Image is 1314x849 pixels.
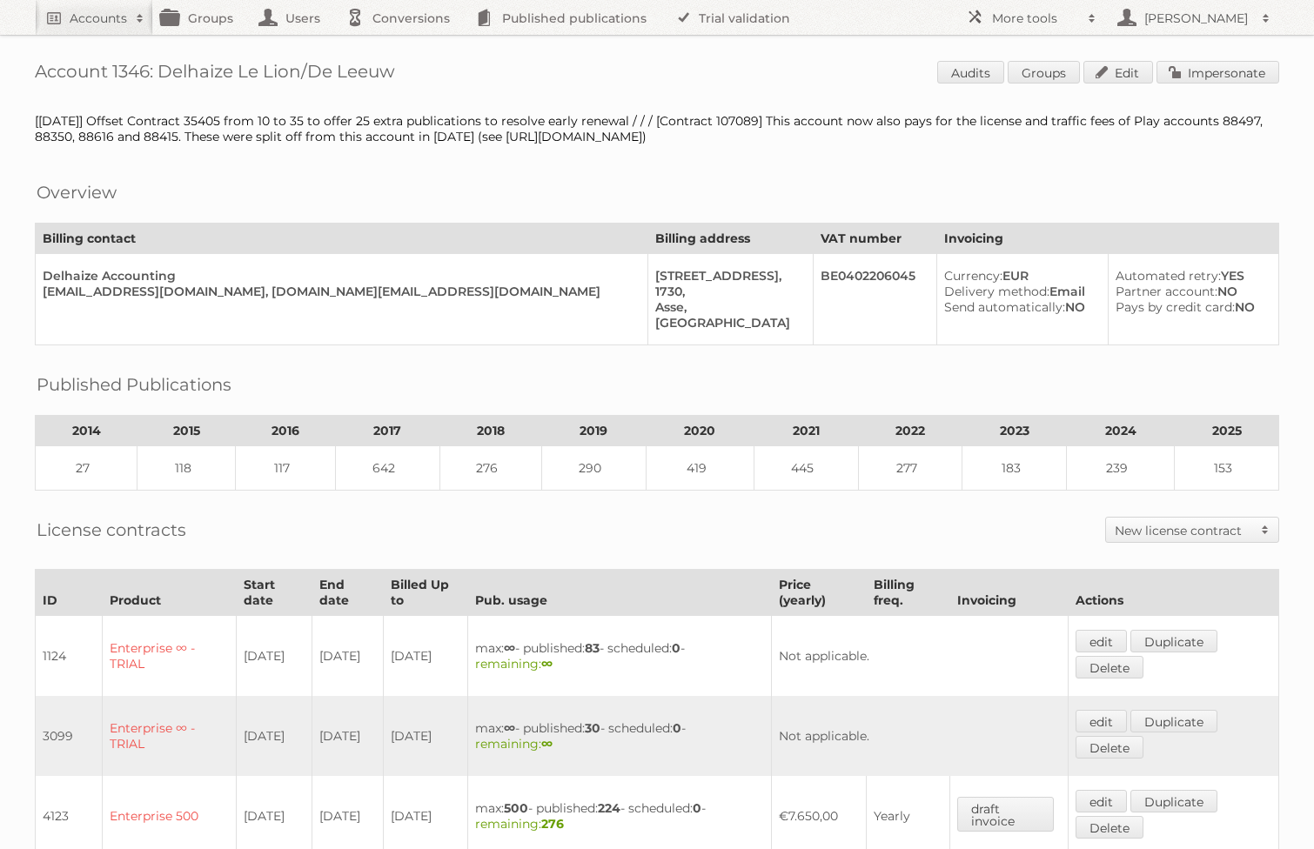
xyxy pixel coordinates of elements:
[383,696,467,776] td: [DATE]
[655,315,799,331] div: [GEOGRAPHIC_DATA]
[1175,416,1279,446] th: 2025
[335,446,439,491] td: 642
[475,656,553,672] span: remaining:
[655,299,799,315] div: Asse,
[312,616,384,697] td: [DATE]
[43,284,634,299] div: [EMAIL_ADDRESS][DOMAIN_NAME], [DOMAIN_NAME][EMAIL_ADDRESS][DOMAIN_NAME]
[962,446,1067,491] td: 183
[237,616,312,697] td: [DATE]
[36,446,137,491] td: 27
[858,446,962,491] td: 277
[37,371,231,398] h2: Published Publications
[43,268,634,284] div: Delhaize Accounting
[541,816,564,832] strong: 276
[771,570,867,616] th: Price (yearly)
[1130,630,1217,652] a: Duplicate
[598,800,620,816] strong: 224
[1252,518,1278,542] span: Toggle
[673,720,681,736] strong: 0
[1106,518,1278,542] a: New license contract
[1116,268,1221,284] span: Automated retry:
[672,640,680,656] strong: 0
[36,416,137,446] th: 2014
[944,268,1095,284] div: EUR
[1076,656,1143,679] a: Delete
[814,254,937,345] td: BE0402206045
[103,570,237,616] th: Product
[1008,61,1080,84] a: Groups
[1116,299,1235,315] span: Pays by credit card:
[467,616,771,697] td: max: - published: - scheduled: -
[944,284,1095,299] div: Email
[1076,710,1127,732] a: edit
[541,736,553,752] strong: ∞
[1140,10,1253,27] h2: [PERSON_NAME]
[814,224,937,254] th: VAT number
[867,570,949,616] th: Billing freq.
[1130,790,1217,812] a: Duplicate
[1076,630,1127,652] a: edit
[1116,299,1264,315] div: NO
[585,640,600,656] strong: 83
[312,570,384,616] th: End date
[655,284,799,299] div: 1730,
[1116,284,1264,299] div: NO
[467,696,771,776] td: max: - published: - scheduled: -
[36,570,103,616] th: ID
[541,656,553,672] strong: ∞
[957,797,1055,832] a: draft invoice
[937,61,1004,84] a: Audits
[944,299,1065,315] span: Send automatically:
[655,268,799,284] div: [STREET_ADDRESS],
[771,616,1069,697] td: Not applicable.
[137,446,236,491] td: 118
[237,570,312,616] th: Start date
[646,416,754,446] th: 2020
[992,10,1079,27] h2: More tools
[235,416,335,446] th: 2016
[35,113,1279,144] div: [[DATE]] Offset Contract 35405 from 10 to 35 to offer 25 extra publications to resolve early rene...
[235,446,335,491] td: 117
[1116,284,1217,299] span: Partner account:
[37,517,186,543] h2: License contracts
[944,299,1095,315] div: NO
[36,224,648,254] th: Billing contact
[137,416,236,446] th: 2015
[585,720,600,736] strong: 30
[1066,446,1174,491] td: 239
[771,696,1069,776] td: Not applicable.
[504,800,528,816] strong: 500
[312,696,384,776] td: [DATE]
[647,224,813,254] th: Billing address
[467,570,771,616] th: Pub. usage
[754,416,858,446] th: 2021
[1076,736,1143,759] a: Delete
[962,416,1067,446] th: 2023
[70,10,127,27] h2: Accounts
[1116,268,1264,284] div: YES
[1076,816,1143,839] a: Delete
[754,446,858,491] td: 445
[1069,570,1279,616] th: Actions
[858,416,962,446] th: 2022
[1175,446,1279,491] td: 153
[237,696,312,776] td: [DATE]
[103,696,237,776] td: Enterprise ∞ - TRIAL
[504,640,515,656] strong: ∞
[693,800,701,816] strong: 0
[1066,416,1174,446] th: 2024
[1130,710,1217,732] a: Duplicate
[949,570,1069,616] th: Invoicing
[936,224,1278,254] th: Invoicing
[439,446,541,491] td: 276
[475,736,553,752] span: remaining:
[335,416,439,446] th: 2017
[37,179,117,205] h2: Overview
[944,284,1049,299] span: Delivery method:
[383,616,467,697] td: [DATE]
[541,416,646,446] th: 2019
[36,696,103,776] td: 3099
[541,446,646,491] td: 290
[439,416,541,446] th: 2018
[35,61,1279,87] h1: Account 1346: Delhaize Le Lion/De Leeuw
